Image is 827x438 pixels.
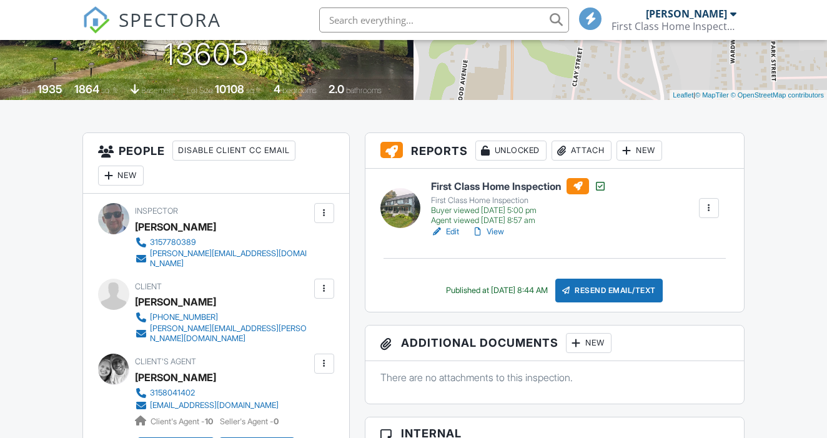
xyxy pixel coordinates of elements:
div: 2.0 [329,82,344,96]
div: Disable Client CC Email [172,141,295,161]
div: [PERSON_NAME] [135,217,216,236]
div: 10108 [215,82,244,96]
a: SPECTORA [82,17,221,43]
a: 3158041402 [135,387,279,399]
div: Agent viewed [DATE] 8:57 am [431,216,607,226]
span: Seller's Agent - [220,417,279,426]
h3: People [83,133,349,194]
div: [PHONE_NUMBER] [150,312,218,322]
div: [PERSON_NAME][EMAIL_ADDRESS][DOMAIN_NAME] [150,249,310,269]
div: 1864 [74,82,99,96]
span: Client [135,282,162,291]
div: New [98,166,144,186]
a: View [472,226,504,238]
a: © OpenStreetMap contributors [731,91,824,99]
div: New [566,333,612,353]
div: Unlocked [475,141,547,161]
div: 4 [274,82,280,96]
div: | [670,90,827,101]
a: [PERSON_NAME][EMAIL_ADDRESS][PERSON_NAME][DOMAIN_NAME] [135,324,310,344]
span: SPECTORA [119,6,221,32]
div: Attach [552,141,612,161]
div: [PERSON_NAME] [646,7,727,20]
a: [PHONE_NUMBER] [135,311,310,324]
a: 3157780389 [135,236,310,249]
a: [PERSON_NAME] [135,368,216,387]
div: Resend Email/Text [555,279,663,302]
div: 3158041402 [150,388,195,398]
div: [PERSON_NAME][EMAIL_ADDRESS][PERSON_NAME][DOMAIN_NAME] [150,324,310,344]
h6: First Class Home Inspection [431,178,607,194]
strong: 10 [205,417,213,426]
span: Built [22,86,36,95]
span: Lot Size [187,86,213,95]
div: [PERSON_NAME] [135,292,216,311]
img: The Best Home Inspection Software - Spectora [82,6,110,34]
div: First Class Home Inspection [431,196,607,206]
span: Client's Agent - [151,417,215,426]
a: © MapTiler [695,91,729,99]
a: [EMAIL_ADDRESS][DOMAIN_NAME] [135,399,279,412]
div: Published at [DATE] 8:44 AM [446,286,548,296]
span: sq.ft. [246,86,262,95]
a: Leaflet [673,91,693,99]
h3: Reports [365,133,744,169]
div: New [617,141,662,161]
span: bedrooms [282,86,317,95]
span: Client's Agent [135,357,196,366]
a: [PERSON_NAME][EMAIL_ADDRESS][DOMAIN_NAME] [135,249,310,269]
input: Search everything... [319,7,569,32]
div: First Class Home Inspection [612,20,736,32]
a: First Class Home Inspection First Class Home Inspection Buyer viewed [DATE] 5:00 pm Agent viewed ... [431,178,607,226]
p: There are no attachments to this inspection. [380,371,729,384]
h3: Additional Documents [365,326,744,361]
span: bathrooms [346,86,382,95]
span: sq. ft. [101,86,119,95]
div: 1935 [37,82,62,96]
span: Inspector [135,206,178,216]
div: [EMAIL_ADDRESS][DOMAIN_NAME] [150,401,279,411]
span: basement [141,86,175,95]
div: Buyer viewed [DATE] 5:00 pm [431,206,607,216]
a: Edit [431,226,459,238]
strong: 0 [274,417,279,426]
div: 3157780389 [150,237,196,247]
